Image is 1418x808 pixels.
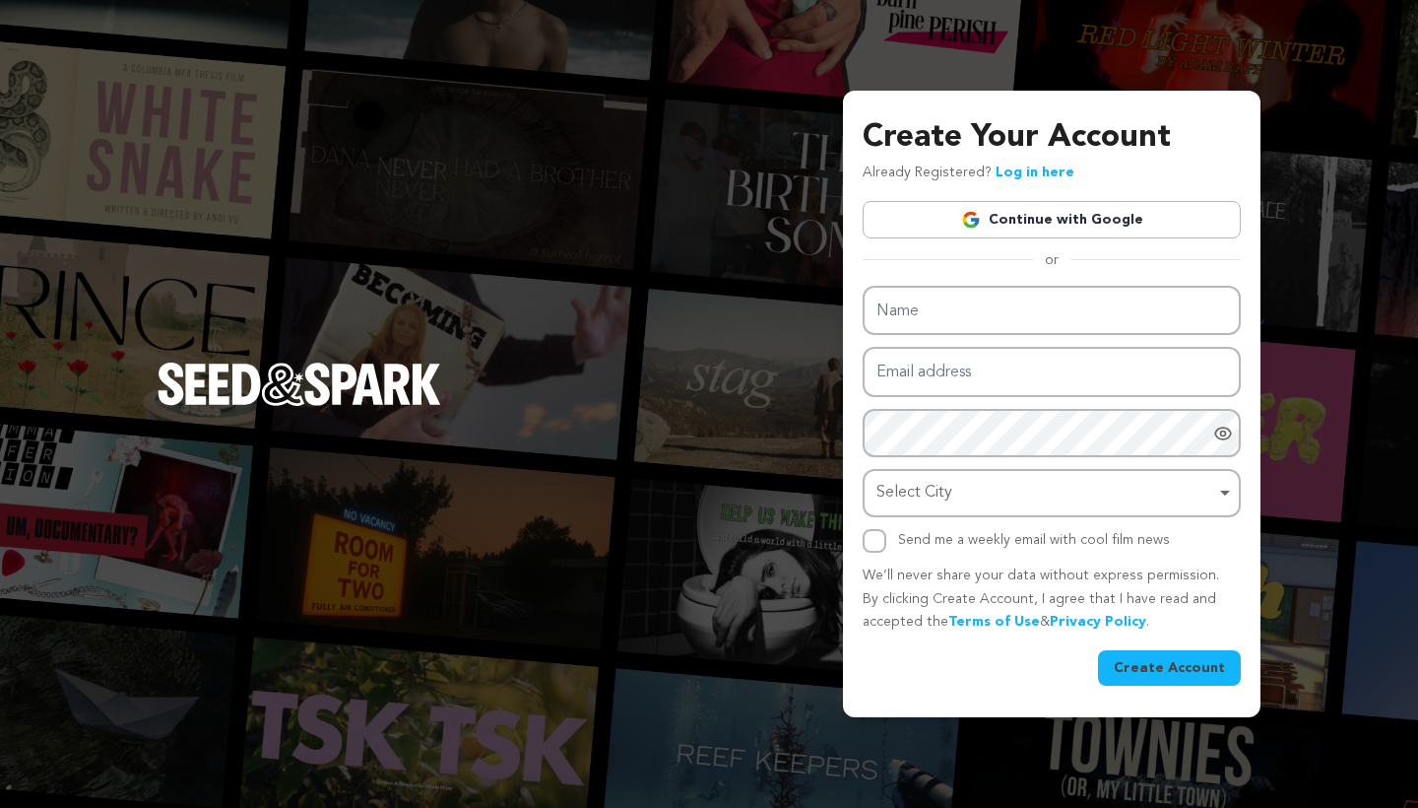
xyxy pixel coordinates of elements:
a: Continue with Google [863,201,1241,238]
a: Show password as plain text. Warning: this will display your password on the screen. [1213,424,1233,443]
a: Terms of Use [948,615,1040,629]
a: Privacy Policy [1050,615,1146,629]
p: We’ll never share your data without express permission. By clicking Create Account, I agree that ... [863,565,1241,635]
img: Seed&Spark Logo [158,363,441,406]
p: Already Registered? [863,162,1074,185]
span: or [1033,250,1070,270]
button: Create Account [1098,650,1241,686]
a: Seed&Spark Homepage [158,363,441,445]
div: Select City [876,479,1215,507]
label: Send me a weekly email with cool film news [898,533,1170,547]
img: Google logo [961,210,981,230]
a: Log in here [996,166,1074,179]
input: Name [863,286,1241,336]
h3: Create Your Account [863,114,1241,162]
input: Email address [863,347,1241,397]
